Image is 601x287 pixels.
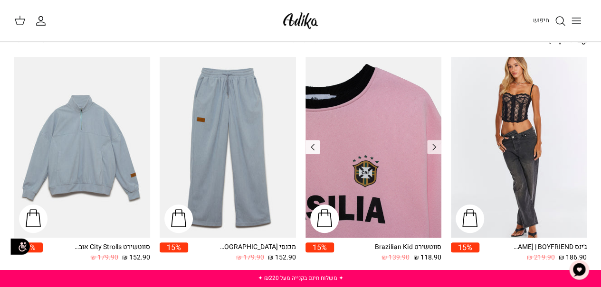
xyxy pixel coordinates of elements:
[427,140,441,154] a: Previous
[220,242,296,252] div: מכנסי [GEOGRAPHIC_DATA]
[14,35,46,46] span: סידור לפי
[188,242,296,263] a: מכנסי [GEOGRAPHIC_DATA] 152.90 ₪ 179.90 ₪
[74,242,150,252] div: סווטשירט City Strolls אוברסייז
[43,242,150,263] a: סווטשירט City Strolls אוברסייז 152.90 ₪ 179.90 ₪
[122,252,150,263] span: 152.90 ₪
[160,242,188,263] a: 15%
[382,252,410,263] span: 139.90 ₪
[451,57,587,238] a: ג׳ינס All Or Nothing קריס-קרוס | BOYFRIEND
[7,233,33,259] img: accessibility_icon02.svg
[258,274,343,282] a: ✦ משלוח חינם בקנייה מעל ₪220 ✦
[334,242,441,263] a: סווטשירט Brazilian Kid 118.90 ₪ 139.90 ₪
[305,242,334,263] a: 15%
[565,256,593,284] button: צ'אט
[511,242,587,252] div: ג׳ינס All Or Nothing [PERSON_NAME] | BOYFRIEND
[35,15,50,27] a: החשבון שלי
[451,242,479,252] span: 15%
[14,57,150,238] a: סווטשירט City Strolls אוברסייז
[280,9,321,32] img: Adika IL
[305,57,441,238] a: סווטשירט Brazilian Kid
[413,252,441,263] span: 118.90 ₪
[566,10,587,31] button: Toggle menu
[365,242,441,252] div: סווטשירט Brazilian Kid
[305,140,320,154] a: Previous
[90,252,118,263] span: 179.90 ₪
[527,252,555,263] span: 219.90 ₪
[479,242,587,263] a: ג׳ינס All Or Nothing [PERSON_NAME] | BOYFRIEND 186.90 ₪ 219.90 ₪
[268,252,296,263] span: 152.90 ₪
[533,16,549,25] span: חיפוש
[160,57,296,238] a: מכנסי טרנינג City strolls
[451,242,479,263] a: 15%
[236,252,264,263] span: 179.90 ₪
[559,252,587,263] span: 186.90 ₪
[305,242,334,252] span: 15%
[533,15,566,27] a: חיפוש
[160,242,188,252] span: 15%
